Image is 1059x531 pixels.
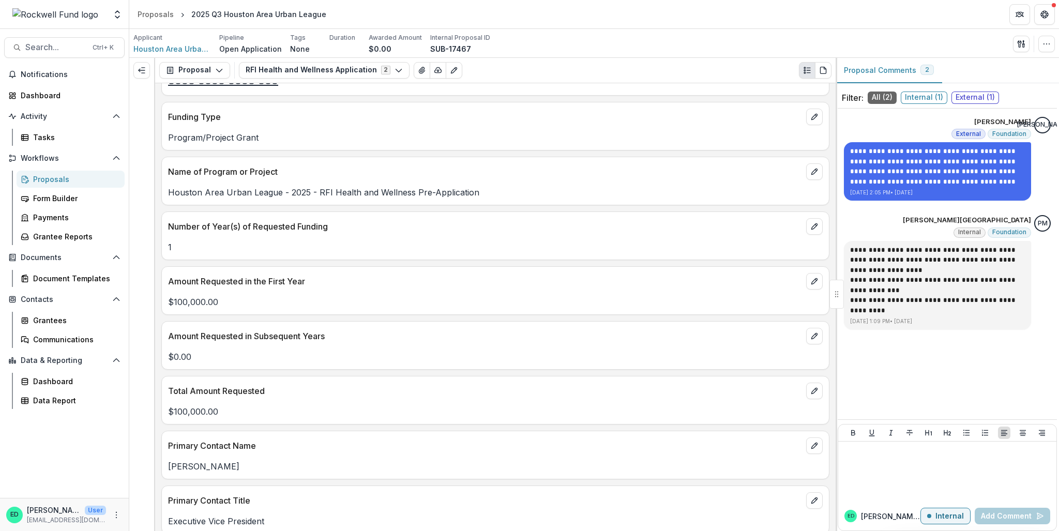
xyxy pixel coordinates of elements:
[27,515,106,525] p: [EMAIL_ADDRESS][DOMAIN_NAME]
[998,427,1010,439] button: Align Left
[958,229,981,236] span: Internal
[17,171,125,188] a: Proposals
[33,132,116,143] div: Tasks
[168,296,823,308] p: $100,000.00
[168,460,823,473] p: [PERSON_NAME]
[992,229,1026,236] span: Foundation
[806,163,823,180] button: edit
[920,508,971,524] button: Internal
[848,513,854,519] div: Estevan D. Delgado
[21,356,108,365] span: Data & Reporting
[868,92,897,104] span: All ( 2 )
[925,66,929,73] span: 2
[110,4,125,25] button: Open entity switcher
[935,512,964,521] p: Internal
[430,33,490,42] p: Internal Proposal ID
[806,437,823,454] button: edit
[168,241,823,253] p: 1
[168,186,823,199] p: Houston Area Urban League - 2025 - RFI Health and Wellness Pre-Application
[33,193,116,204] div: Form Builder
[17,392,125,409] a: Data Report
[369,43,391,54] p: $0.00
[21,112,108,121] span: Activity
[17,209,125,226] a: Payments
[974,117,1031,127] p: [PERSON_NAME]
[133,62,150,79] button: Expand left
[168,220,802,233] p: Number of Year(s) of Requested Funding
[17,190,125,207] a: Form Builder
[1017,427,1029,439] button: Align Center
[21,90,116,101] div: Dashboard
[90,42,116,53] div: Ctrl + K
[138,9,174,20] div: Proposals
[239,62,410,79] button: RFI Health and Wellness Application2
[33,174,116,185] div: Proposals
[1038,220,1048,227] div: Patrick Moreno-Covington
[159,62,230,79] button: Proposal
[17,270,125,287] a: Document Templates
[168,351,823,363] p: $0.00
[168,330,802,342] p: Amount Requested in Subsequent Years
[4,87,125,104] a: Dashboard
[815,62,831,79] button: PDF view
[33,231,116,242] div: Grantee Reports
[430,43,471,54] p: SUB-17467
[866,427,878,439] button: Underline
[168,275,802,287] p: Amount Requested in the First Year
[191,9,326,20] div: 2025 Q3 Houston Area Urban League
[133,33,162,42] p: Applicant
[33,212,116,223] div: Payments
[21,253,108,262] span: Documents
[901,92,947,104] span: Internal ( 1 )
[1009,4,1030,25] button: Partners
[850,317,1025,325] p: [DATE] 1:09 PM • [DATE]
[21,70,120,79] span: Notifications
[4,249,125,266] button: Open Documents
[168,494,802,507] p: Primary Contact Title
[1036,427,1048,439] button: Align Right
[4,150,125,166] button: Open Workflows
[290,43,310,54] p: None
[110,509,123,521] button: More
[168,165,802,178] p: Name of Program or Project
[414,62,430,79] button: View Attached Files
[33,273,116,284] div: Document Templates
[979,427,991,439] button: Ordered List
[168,405,823,418] p: $100,000.00
[85,506,106,515] p: User
[17,228,125,245] a: Grantee Reports
[133,7,330,22] nav: breadcrumb
[842,92,864,104] p: Filter:
[219,33,244,42] p: Pipeline
[168,385,802,397] p: Total Amount Requested
[446,62,462,79] button: Edit as form
[836,58,942,83] button: Proposal Comments
[168,131,823,144] p: Program/Project Grant
[956,130,981,138] span: External
[329,33,355,42] p: Duration
[219,43,282,54] p: Open Application
[369,33,422,42] p: Awarded Amount
[168,515,823,527] p: Executive Vice President
[806,273,823,290] button: edit
[12,8,98,21] img: Rockwell Fund logo
[850,189,1025,196] p: [DATE] 2:05 PM • [DATE]
[10,511,19,518] div: Estevan D. Delgado
[4,66,125,83] button: Notifications
[1034,4,1055,25] button: Get Help
[25,42,86,52] span: Search...
[4,108,125,125] button: Open Activity
[133,43,211,54] a: Houston Area Urban League, Inc.
[168,111,802,123] p: Funding Type
[922,427,935,439] button: Heading 1
[806,328,823,344] button: edit
[806,218,823,235] button: edit
[33,315,116,326] div: Grantees
[861,511,920,522] p: [PERSON_NAME] D
[21,154,108,163] span: Workflows
[33,376,116,387] div: Dashboard
[960,427,973,439] button: Bullet List
[17,331,125,348] a: Communications
[885,427,897,439] button: Italicize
